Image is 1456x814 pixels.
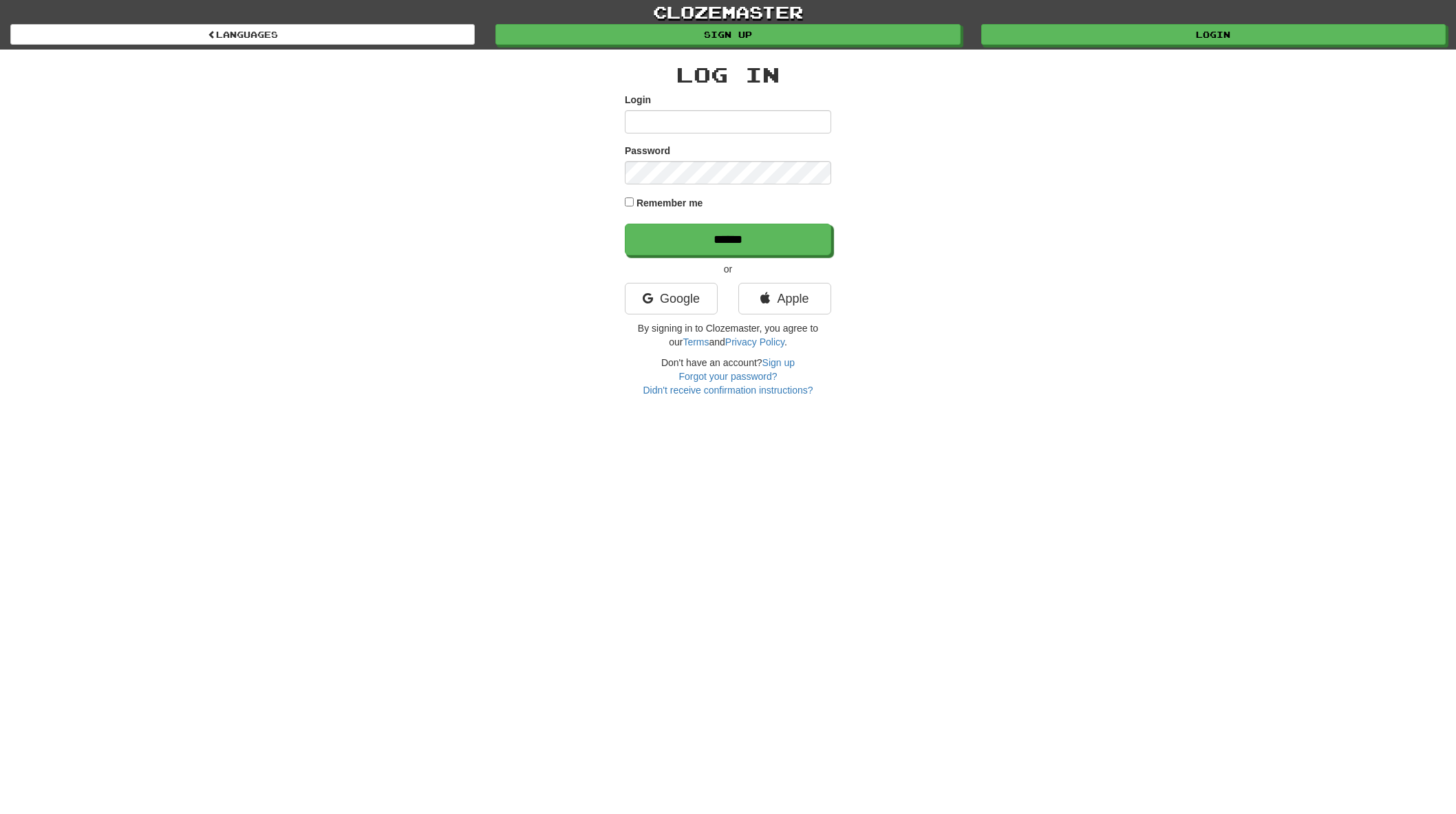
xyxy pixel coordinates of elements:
[738,283,831,314] a: Apple
[625,283,718,314] a: Google
[625,262,831,276] p: or
[725,336,784,347] a: Privacy Policy
[625,356,831,397] div: Don't have an account?
[625,93,651,107] label: Login
[625,321,831,349] p: By signing in to Clozemaster, you agree to our and .
[683,336,709,347] a: Terms
[625,144,670,158] label: Password
[762,357,795,368] a: Sign up
[643,385,813,396] a: Didn't receive confirmation instructions?
[625,63,831,86] h2: Log In
[636,196,703,210] label: Remember me
[495,24,960,45] a: Sign up
[981,24,1446,45] a: Login
[678,371,777,382] a: Forgot your password?
[10,24,475,45] a: Languages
